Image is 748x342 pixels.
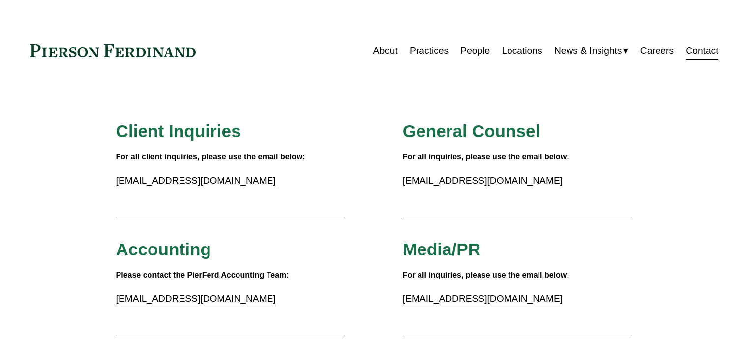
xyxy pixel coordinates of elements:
[686,41,718,60] a: Contact
[116,175,276,186] a: [EMAIL_ADDRESS][DOMAIN_NAME]
[116,293,276,304] a: [EMAIL_ADDRESS][DOMAIN_NAME]
[403,271,569,279] strong: For all inquiries, please use the email below:
[373,41,398,60] a: About
[116,153,305,161] strong: For all client inquiries, please use the email below:
[554,41,628,60] a: folder dropdown
[410,41,449,60] a: Practices
[403,240,480,259] span: Media/PR
[502,41,542,60] a: Locations
[116,240,211,259] span: Accounting
[640,41,674,60] a: Careers
[403,122,540,141] span: General Counsel
[403,293,563,304] a: [EMAIL_ADDRESS][DOMAIN_NAME]
[116,271,289,279] strong: Please contact the PierFerd Accounting Team:
[403,175,563,186] a: [EMAIL_ADDRESS][DOMAIN_NAME]
[116,122,241,141] span: Client Inquiries
[403,153,569,161] strong: For all inquiries, please use the email below:
[460,41,490,60] a: People
[554,42,622,60] span: News & Insights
